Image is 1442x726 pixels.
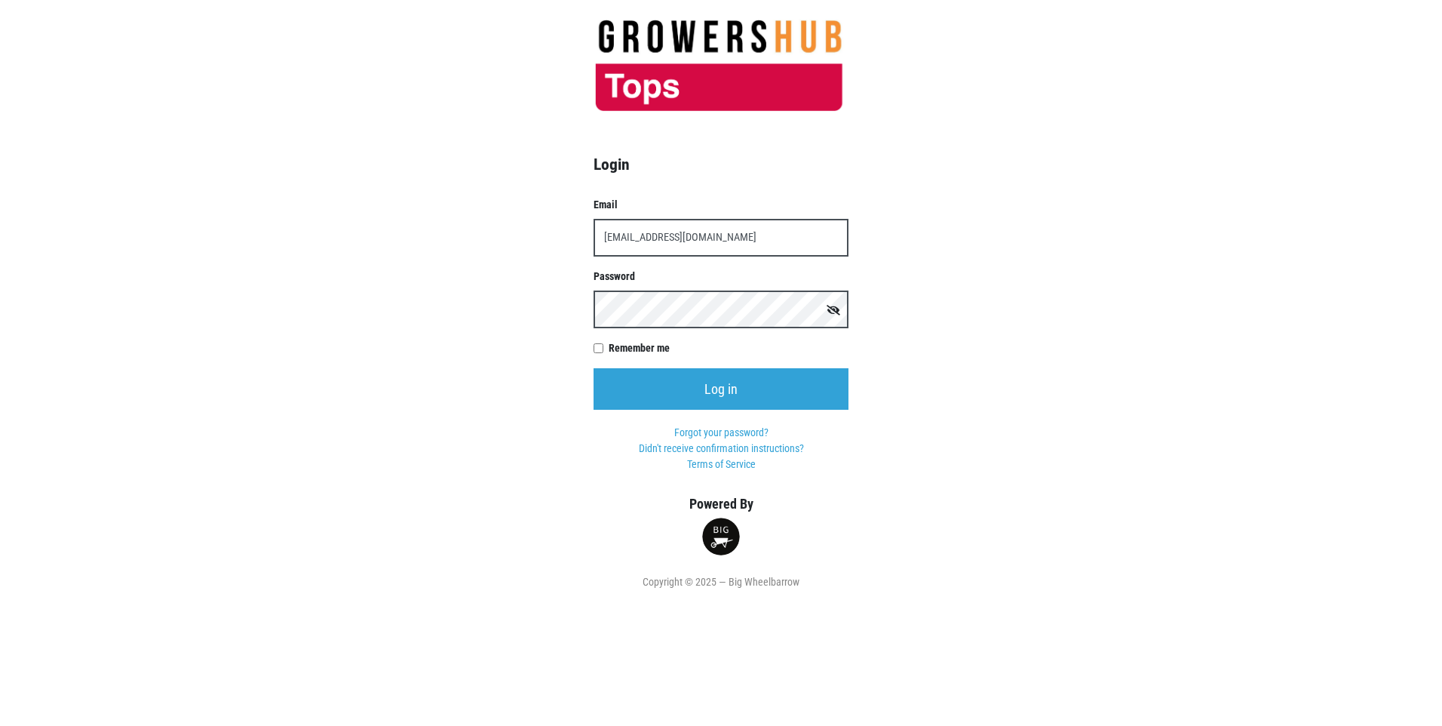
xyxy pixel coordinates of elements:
h5: Powered By [570,496,872,512]
label: Password [594,269,848,285]
h4: Login [594,155,848,174]
img: small-round-logo-d6fdfe68ae19b7bfced82731a0234da4.png [702,518,740,555]
input: Log in [594,368,848,410]
img: 279edf242af8f9d49a69d9d2afa010fb.png [570,19,872,112]
label: Remember me [609,340,848,356]
a: Forgot your password? [674,426,769,438]
a: Terms of Service [687,458,756,470]
div: Copyright © 2025 — Big Wheelbarrow [570,574,872,590]
label: Email [594,197,848,213]
a: Didn't receive confirmation instructions? [639,442,804,454]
